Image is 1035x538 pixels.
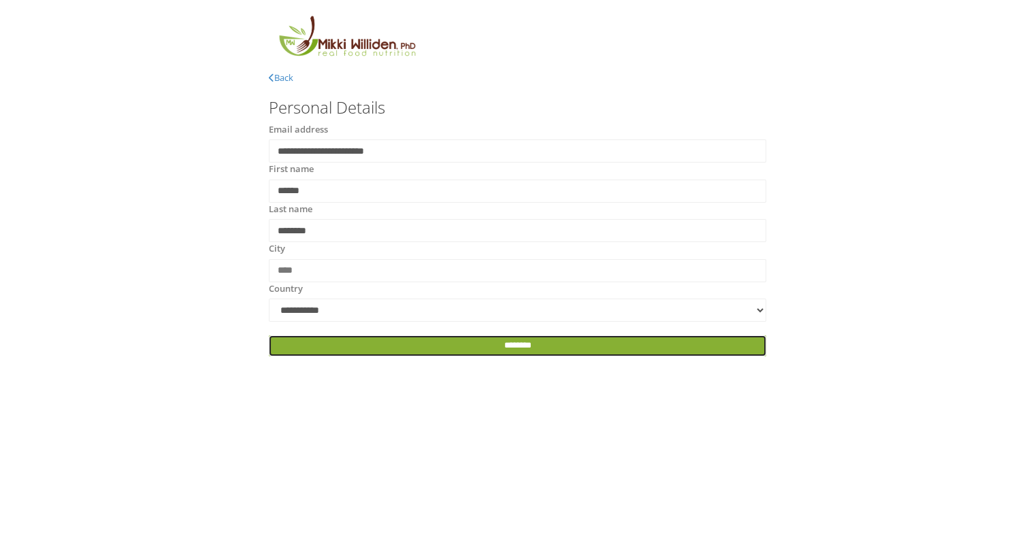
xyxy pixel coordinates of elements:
[269,163,314,176] label: First name
[269,282,303,296] label: Country
[269,14,424,65] img: MikkiLogoMain.png
[269,123,328,137] label: Email address
[269,203,312,216] label: Last name
[269,71,293,84] a: Back
[269,99,766,116] h3: Personal Details
[269,242,285,256] label: City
